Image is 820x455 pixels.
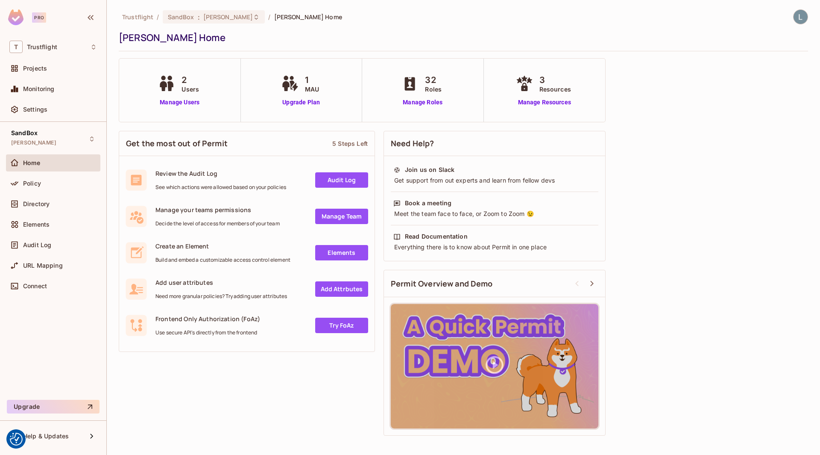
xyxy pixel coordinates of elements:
a: Manage Users [156,98,203,107]
span: URL Mapping [23,262,63,269]
a: Add Attrbutes [315,281,368,297]
a: Manage Team [315,209,368,224]
li: / [268,13,270,21]
span: 3 [539,74,571,86]
span: the active workspace [122,13,153,21]
span: Home [23,160,41,166]
span: Permit Overview and Demo [391,278,493,289]
img: SReyMgAAAABJRU5ErkJggg== [8,9,23,25]
a: Manage Roles [399,98,446,107]
button: Upgrade [7,400,100,414]
span: 32 [425,74,442,86]
span: Projects [23,65,47,72]
div: [PERSON_NAME] Home [119,31,804,44]
span: Settings [23,106,47,113]
span: Monitoring [23,86,55,92]
a: Audit Log [315,172,368,188]
a: Elements [315,245,368,260]
span: Build and embed a customizable access control element [155,257,290,263]
span: Need Help? [391,138,434,149]
span: T [9,41,23,53]
div: Meet the team face to face, or Zoom to Zoom 😉 [393,210,596,218]
span: [PERSON_NAME] Home [274,13,342,21]
span: Use secure API's directly from the frontend [155,329,260,336]
span: Frontend Only Authorization (FoAz) [155,315,260,323]
span: Directory [23,201,50,207]
span: See which actions were allowed based on your policies [155,184,286,191]
span: SandBox [168,13,194,21]
span: 1 [305,74,319,86]
span: Users [182,85,199,94]
a: Manage Resources [514,98,575,107]
a: Try FoAz [315,318,368,333]
div: Book a meeting [405,199,451,207]
li: / [157,13,159,21]
span: Review the Audit Log [155,169,286,177]
div: Everything there is to know about Permit in one place [393,243,596,251]
span: Get the most out of Permit [126,138,228,149]
div: Pro [32,12,46,23]
span: Create an Element [155,242,290,250]
span: Need more granular policies? Try adding user attributes [155,293,287,300]
span: Audit Log [23,242,51,248]
button: Consent Preferences [10,433,23,446]
img: Revisit consent button [10,433,23,446]
span: SandBox [11,130,38,136]
div: 5 Steps Left [332,139,368,148]
span: Connect [23,283,47,290]
span: [PERSON_NAME] [203,13,253,21]
img: Lewis Youl [794,10,808,24]
span: : [197,14,200,21]
div: Get support from out experts and learn from fellow devs [393,176,596,185]
span: Roles [425,85,442,94]
span: Resources [539,85,571,94]
span: Add user attributes [155,278,287,287]
span: Workspace: Trustflight [27,44,57,50]
div: Read Documentation [405,232,468,241]
div: Join us on Slack [405,165,454,174]
span: Elements [23,221,50,228]
span: Manage your teams permissions [155,206,280,214]
a: Upgrade Plan [279,98,323,107]
span: Help & Updates [23,433,69,440]
span: MAU [305,85,319,94]
span: Decide the level of access for members of your team [155,220,280,227]
span: Policy [23,180,41,187]
span: 2 [182,74,199,86]
span: [PERSON_NAME] [11,139,56,146]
